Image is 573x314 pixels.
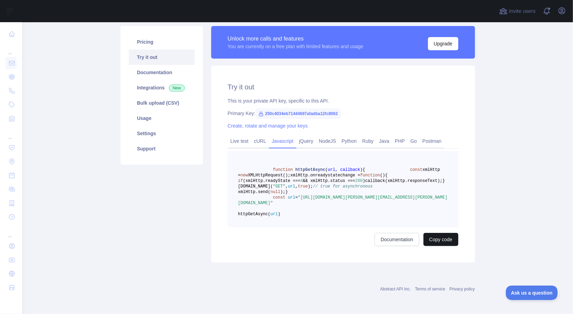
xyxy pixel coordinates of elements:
span: url [288,184,296,189]
div: ... [6,42,17,55]
span: null [270,190,280,194]
a: Integrations New [129,80,195,95]
a: Postman [420,136,444,147]
span: 250c4034eb71444697afadba12fc8062 [256,108,341,119]
a: Ruby [359,136,376,147]
span: true [298,184,308,189]
div: You are currently on a free plan with limited features and usage [228,43,364,50]
span: 200 [355,178,363,183]
span: ); [308,184,313,189]
span: { [385,173,387,178]
a: Privacy policy [449,287,475,291]
span: httpGetAsync( [238,212,271,217]
span: ); [280,190,285,194]
span: xmlHttp.send( [238,190,271,194]
span: httpGetAsync [295,167,325,172]
span: ) [360,167,362,172]
span: ( [325,167,328,172]
a: Abstract API Inc. [380,287,411,291]
span: , [285,184,288,189]
span: // true for asynchronous [313,184,373,189]
a: Documentation [129,65,195,80]
span: && xmlHttp.status === [303,178,355,183]
a: Live test [228,136,251,147]
span: const [410,167,422,172]
a: Go [408,136,420,147]
span: { [363,167,365,172]
button: Upgrade [428,37,458,50]
span: xmlHttp.onreadystatechange = [290,173,360,178]
span: ( [380,173,383,178]
span: "[URL][DOMAIN_NAME][PERSON_NAME][EMAIL_ADDRESS][PERSON_NAME][DOMAIN_NAME]" [238,195,448,206]
span: function [273,167,293,172]
a: Support [129,141,195,156]
span: "GET" [273,184,285,189]
a: Pricing [129,34,195,50]
span: XMLHttpRequest(); [248,173,290,178]
span: const [273,195,285,200]
a: Documentation [375,233,419,246]
span: 4 [301,178,303,183]
span: (xmlHttp.readyState === [243,178,301,183]
span: ) [278,212,280,217]
a: PHP [392,136,408,147]
span: url [288,195,296,200]
span: ) [363,178,365,183]
div: This is your private API key, specific to this API. [228,97,458,104]
span: New [169,85,185,91]
span: function [360,173,380,178]
a: Bulk upload (CSV) [129,95,195,111]
a: jQuery [296,136,316,147]
div: Unlock more calls and features [228,35,364,43]
span: if [238,178,243,183]
a: Java [376,136,392,147]
a: Python [339,136,360,147]
span: new [241,173,248,178]
a: Create, rotate and manage your keys [228,123,308,129]
div: ... [6,126,17,140]
span: [DOMAIN_NAME]( [238,184,273,189]
a: NodeJS [316,136,339,147]
h2: Try it out [228,82,458,92]
a: cURL [251,136,269,147]
a: Try it out [129,50,195,65]
button: Copy code [423,233,458,246]
span: = [295,195,298,200]
span: url, callback [328,167,360,172]
span: callback(xmlHttp.responseText); [365,178,442,183]
span: } [442,178,445,183]
a: Usage [129,111,195,126]
a: Javascript [269,136,296,147]
button: Invite users [498,6,537,17]
iframe: Toggle Customer Support [506,286,559,300]
a: Terms of service [415,287,445,291]
span: } [285,190,288,194]
span: ) [383,173,385,178]
span: Invite users [509,7,536,15]
span: , [295,184,298,189]
span: url [270,212,278,217]
a: Settings [129,126,195,141]
div: ... [6,225,17,238]
div: Primary Key: [228,110,458,117]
